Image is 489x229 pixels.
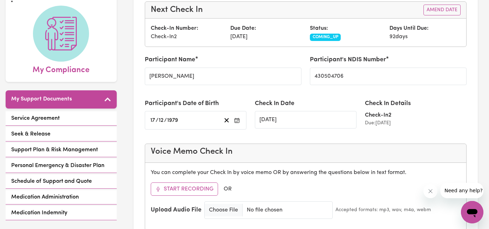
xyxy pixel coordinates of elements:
div: [DATE] [226,24,306,41]
label: Participant Name [145,55,195,64]
a: Medication Indemnity [6,206,117,220]
strong: Days Until Due: [389,26,429,31]
input: -- [158,116,164,125]
iframe: Close message [423,184,437,198]
input: ---- [167,116,179,125]
strong: Status: [310,26,328,31]
h4: Voice Memo Check In [151,147,461,157]
button: Amend Date [423,5,461,15]
div: 92 days [385,24,465,41]
h5: My Support Documents [11,96,72,103]
span: Support Plan & Risk Management [11,146,98,154]
a: Support Plan & Risk Management [6,143,117,157]
span: Medication Administration [11,193,79,201]
p: You can complete your Check In by voice memo OR by answering the questions below in text format. [151,168,461,177]
strong: Due Date: [230,26,256,31]
div: Due: [DATE] [365,119,467,127]
h4: Next Check In [151,5,203,15]
span: / [164,117,167,124]
span: Service Agreement [11,114,60,123]
a: Schedule of Support and Quote [6,174,117,189]
label: Upload Audio File [151,206,202,215]
label: Participant's Date of Birth [145,99,219,108]
span: Schedule of Support and Quote [11,177,92,186]
span: Personal Emergency & Disaster Plan [11,161,104,170]
small: Accepted formats: mp3, wav, m4a, webm [335,206,431,214]
button: Start Recording [151,182,218,196]
span: COMING_UP [310,34,341,41]
label: Check In Date [255,99,294,108]
iframe: Button to launch messaging window [461,201,483,223]
a: Seek & Release [6,127,117,141]
label: Participant's NDIS Number [310,55,386,64]
span: Medication Indemnity [11,209,67,217]
a: Medication Administration [6,190,117,204]
button: My Support Documents [6,90,117,109]
label: Check In Details [365,99,411,108]
iframe: Message from company [440,183,483,198]
strong: Check-In 2 [365,112,392,118]
span: Seek & Release [11,130,50,138]
span: My Compliance [33,62,89,76]
input: -- [150,116,156,125]
a: Personal Emergency & Disaster Plan [6,159,117,173]
span: OR [224,185,232,193]
a: Service Agreement [6,111,117,126]
div: Check-In 2 [147,24,226,41]
strong: Check-In Number: [151,26,198,31]
a: My Compliance [11,6,111,76]
span: / [156,117,158,124]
